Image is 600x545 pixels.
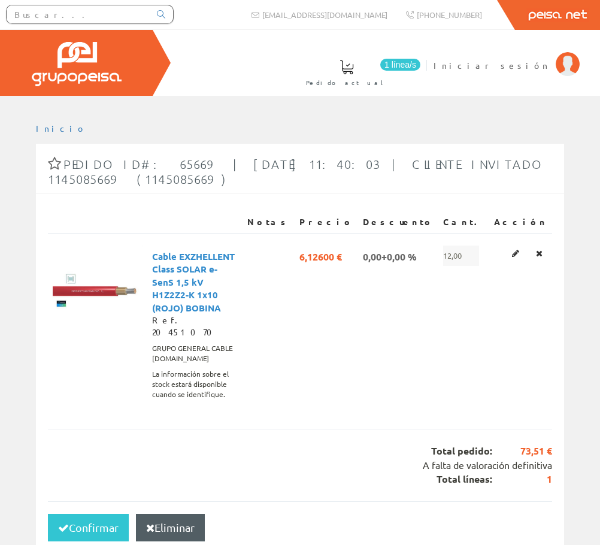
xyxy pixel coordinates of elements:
[262,10,387,20] span: [EMAIL_ADDRESS][DOMAIN_NAME]
[438,211,489,233] th: Cant.
[48,429,552,501] div: Total pedido: Total líneas:
[48,157,540,186] span: Pedido ID#: 65669 | [DATE] 11:40:03 | Cliente Invitado 1145085669 (1145085669)
[508,246,523,261] a: Editar
[489,211,552,233] th: Acción
[152,364,238,384] span: La información sobre el stock estará disponible cuando se identifique.
[295,211,358,233] th: Precio
[358,211,438,233] th: Descuento
[152,338,238,359] span: GRUPO GENERAL CABLE [DOMAIN_NAME]
[152,314,238,338] div: Ref. 20451070
[492,444,552,458] span: 73,51 €
[380,59,420,71] span: 1 línea/s
[36,123,87,134] a: Inicio
[299,246,342,266] span: 6,12600 €
[492,473,552,486] span: 1
[32,42,122,86] img: Grupo Peisa
[417,10,482,20] span: [PHONE_NUMBER]
[152,246,238,266] span: Cable EXZHELLENT Class SOLAR e-SenS 1,5 kV H1Z2Z2-K 1x10 (ROJO) BOBINA
[136,514,205,541] button: Eliminar
[53,246,143,335] img: Foto artículo Cable EXZHELLENT Class SOLAR e-SenS 1,5 kV H1Z2Z2-K 1x10 (ROJO) BOBINA (150x150)
[7,5,150,23] input: Buscar...
[443,246,479,266] span: 12,00
[434,59,550,71] span: Iniciar sesión
[48,514,129,541] button: Confirmar
[243,211,295,233] th: Notas
[294,50,423,93] a: 1 línea/s Pedido actual
[434,50,580,61] a: Iniciar sesión
[532,246,546,261] a: Eliminar
[306,77,387,89] span: Pedido actual
[423,459,552,471] span: A falta de valoración definitiva
[363,246,417,266] span: 0,00+0,00 %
